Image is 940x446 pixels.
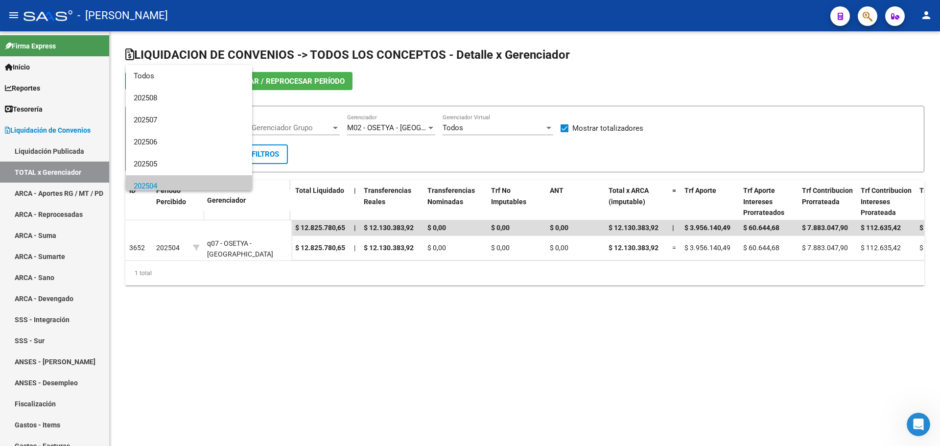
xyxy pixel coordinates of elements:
span: Todos [134,65,244,87]
span: 202504 [134,175,244,197]
span: 202506 [134,131,244,153]
iframe: Intercom live chat [907,413,930,436]
span: 202505 [134,153,244,175]
span: 202508 [134,87,244,109]
span: 202507 [134,109,244,131]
